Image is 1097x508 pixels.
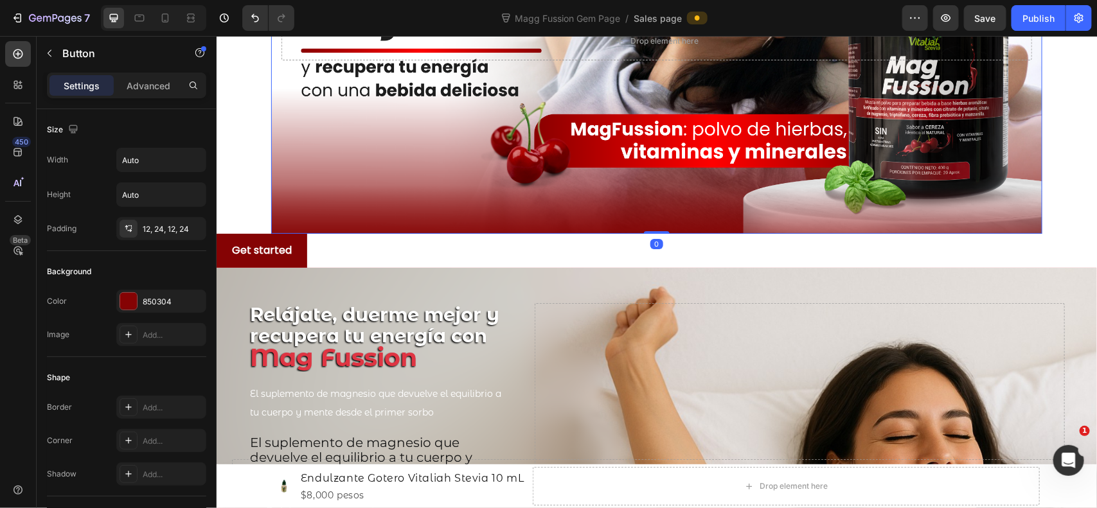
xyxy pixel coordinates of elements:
p: Advanced [127,79,170,92]
div: Beta [10,235,31,245]
div: Add... [143,469,203,480]
div: Width [47,154,68,166]
div: Add... [143,329,203,341]
span: / [625,12,629,25]
div: $8,000 pesos [83,451,308,468]
span: 1 [1080,426,1090,436]
p: Button [62,46,172,61]
div: Add... [143,402,203,414]
div: Height [47,189,71,200]
div: 12, 24, 12, 24 [143,223,203,235]
button: Publish [1012,5,1066,31]
div: Background [47,266,91,277]
span: Sales page [634,12,682,25]
span: Save [975,13,996,24]
button: 7 [5,5,96,31]
div: Image [47,329,69,340]
span: Relájate, duerme mejor y recupera tu energía con [33,267,283,311]
span: El suplemento de magnesio que devuelve el equilibrio a tu cuerpo y mente desde el primer sorbo [33,399,256,444]
div: 450 [12,137,31,147]
span: Magg Fussion Gem Page [512,12,623,25]
div: Get started [15,206,75,224]
iframe: Intercom live chat [1053,445,1084,476]
div: 0 [434,203,447,213]
div: Color [47,295,67,307]
h1: Endulzante Gotero Vitaliah Stevia 10 mL [83,434,308,451]
div: Padding [47,223,76,234]
div: Undo/Redo [242,5,294,31]
img: Endulzante Gotero Vitaliah Stevia 10 mL - Vitaliah Stevia -Alimentos saludables [57,440,78,460]
strong: Mag Fussion [33,306,201,337]
div: 850304 [143,296,203,308]
div: Shape [47,372,70,383]
div: Corner [47,435,73,446]
input: Auto [117,148,206,171]
span: El suplemento de magnesio que devuelve el equilibrio a tu cuerpo y mente desde el primer sorbo [33,352,285,382]
iframe: Design area [217,36,1097,508]
div: Size [47,121,81,139]
button: Save [964,5,1006,31]
div: Publish [1022,12,1055,25]
div: Shadow [47,468,76,480]
input: Auto [117,183,206,206]
p: 7 [84,10,90,26]
div: Drop element here [543,445,611,455]
div: Add... [143,435,203,447]
div: Border [47,401,72,413]
p: Settings [64,79,100,92]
